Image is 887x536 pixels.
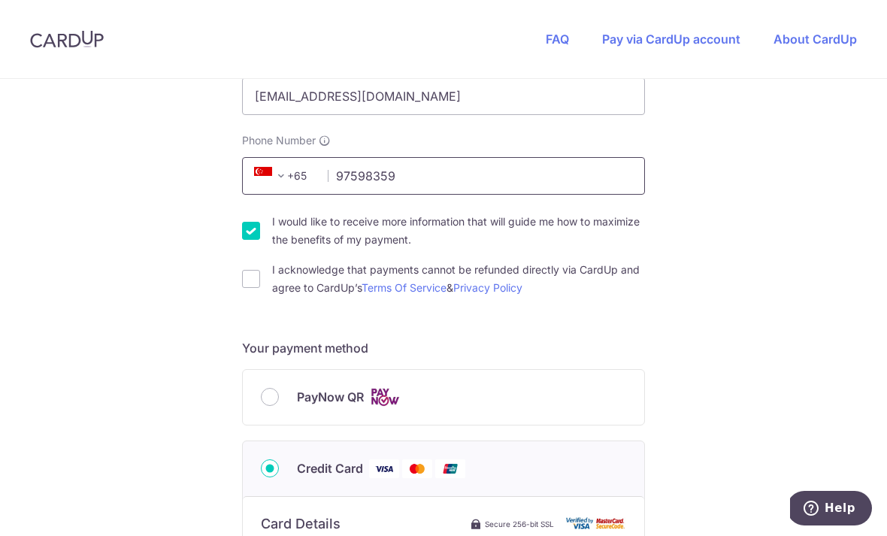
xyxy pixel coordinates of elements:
[485,518,554,530] span: Secure 256-bit SSL
[297,388,364,406] span: PayNow QR
[435,459,465,478] img: Union Pay
[242,77,645,115] input: Email address
[30,30,104,48] img: CardUp
[790,491,872,528] iframe: Opens a widget where you can find more information
[261,459,626,478] div: Credit Card Visa Mastercard Union Pay
[773,32,857,47] a: About CardUp
[250,167,317,185] span: +65
[369,459,399,478] img: Visa
[261,515,341,533] h6: Card Details
[261,388,626,407] div: PayNow QR Cards logo
[453,281,522,294] a: Privacy Policy
[272,261,645,297] label: I acknowledge that payments cannot be refunded directly via CardUp and agree to CardUp’s &
[402,459,432,478] img: Mastercard
[566,517,626,530] img: card secure
[272,213,645,249] label: I would like to receive more information that will guide me how to maximize the benefits of my pa...
[297,459,363,477] span: Credit Card
[370,388,400,407] img: Cards logo
[242,339,645,357] h5: Your payment method
[602,32,740,47] a: Pay via CardUp account
[242,133,316,148] span: Phone Number
[362,281,447,294] a: Terms Of Service
[546,32,569,47] a: FAQ
[254,167,290,185] span: +65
